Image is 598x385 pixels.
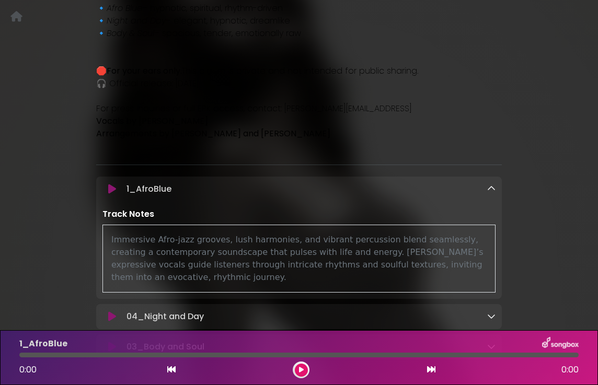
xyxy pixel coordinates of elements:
p: 04_Night and Day [126,310,204,323]
em: Night and Day [107,15,166,27]
span: 🔹 [96,15,107,27]
img: songbox-logo-white.png [542,337,579,351]
em: Body & Soul [107,27,154,39]
span: – hypnotic, spiritual, rhythm-driven [142,2,283,14]
span: 🔹 [96,27,107,39]
strong: Vocals by [PERSON_NAME] [96,115,208,127]
span: 0:00 [19,364,37,376]
div: Immersive Afro-jazz grooves, lush harmonies, and vibrant percussion blend seamlessly, creating a ... [102,225,496,293]
p: 1_AfroBlue [126,183,171,195]
em: Afro Blue [107,2,142,14]
p: Track Notes [102,208,496,220]
span: 🛑 [96,65,107,77]
span: 🎧 Official release: [DATE] [96,77,199,89]
span: – spacious, tender, emotionally raw [154,27,301,39]
strong: Arrangements by [PERSON_NAME] and [PERSON_NAME] [96,127,330,139]
span: This album is private and not intended for public sharing. [182,65,418,77]
span: 🔹 [96,2,107,14]
span: 0:00 [561,364,579,376]
span: For press inquiries or full EPK access, contact: [PERSON_NAME][EMAIL_ADDRESS] [96,102,412,114]
span: – elegant, hypnotic, dreamlike [166,15,290,27]
p: 1_AfroBlue [19,337,67,350]
strong: For your ears only. [107,65,182,77]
